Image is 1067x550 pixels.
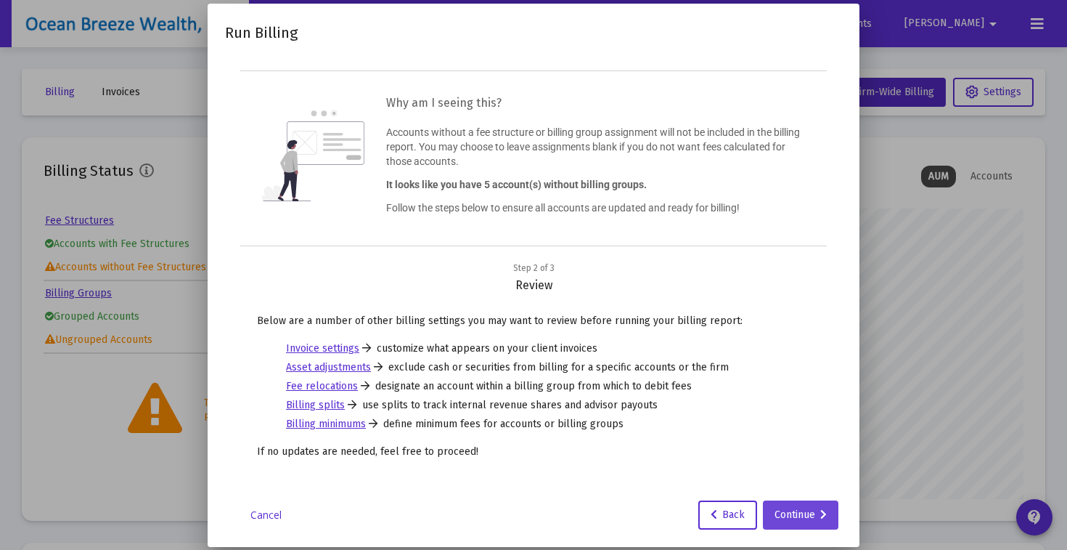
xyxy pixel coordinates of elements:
h3: Why am I seeing this? [386,93,804,113]
img: question [262,110,364,202]
p: It looks like you have 5 account(s) without billing groups. [386,177,804,192]
a: Cancel [229,508,302,522]
h2: Run Billing [225,21,298,44]
div: Continue [774,501,827,530]
a: Asset adjustments [286,360,371,375]
p: If no updates are needed, feel free to proceed! [257,445,810,459]
button: Back [698,501,757,530]
button: Continue [763,501,838,530]
p: Accounts without a fee structure or billing group assignment will not be included in the billing ... [386,125,804,169]
li: exclude cash or securities from billing for a specific accounts or the firm [286,360,781,375]
li: define minimum fees for accounts or billing groups [286,417,781,432]
a: Billing minimums [286,417,366,432]
a: Fee relocations [286,379,358,394]
span: Back [711,509,745,521]
a: Billing splits [286,398,345,413]
li: designate an account within a billing group from which to debit fees [286,379,781,394]
a: Invoice settings [286,341,359,356]
p: Follow the steps below to ensure all accounts are updated and ready for billing! [386,201,804,215]
div: Step 2 of 3 [513,261,555,275]
li: use splits to track internal revenue shares and advisor payouts [286,398,781,413]
li: customize what appears on your client invoices [286,341,781,356]
div: Review [242,261,825,293]
p: Below are a number of other billing settings you may want to review before running your billing r... [257,314,810,328]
